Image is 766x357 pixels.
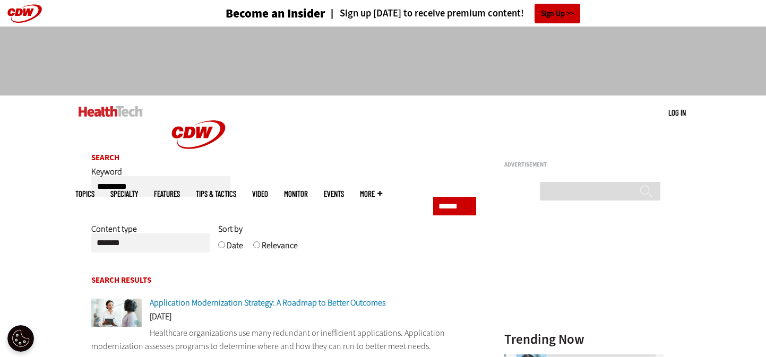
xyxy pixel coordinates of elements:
[91,299,142,327] img: clinician talks with patient while holding tablet
[218,223,243,234] span: Sort by
[196,190,236,198] a: Tips & Tactics
[226,7,325,20] h3: Become an Insider
[91,223,137,242] label: Content type
[668,108,686,117] a: Log in
[79,106,143,117] img: Home
[262,240,298,259] label: Relevance
[324,190,344,198] a: Events
[91,276,477,284] h2: Search Results
[150,297,385,308] a: Application Modernization Strategy: A Roadmap to Better Outcomes
[360,190,382,198] span: More
[186,7,325,20] a: Become an Insider
[7,325,34,352] div: Cookie Settings
[227,240,243,259] label: Date
[110,190,138,198] span: Specialty
[668,107,686,118] div: User menu
[159,95,238,174] img: Home
[504,172,664,304] iframe: advertisement
[284,190,308,198] a: MonITor
[7,325,34,352] button: Open Preferences
[154,190,180,198] a: Features
[535,4,580,23] a: Sign Up
[91,312,477,326] div: [DATE]
[504,333,664,346] h3: Trending Now
[75,190,94,198] span: Topics
[252,190,268,198] a: Video
[325,8,524,19] a: Sign up [DATE] to receive premium content!
[91,326,477,353] p: Healthcare organizations use many redundant or inefficient applications. Application modernizatio...
[159,166,238,177] a: CDW
[190,37,576,85] iframe: advertisement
